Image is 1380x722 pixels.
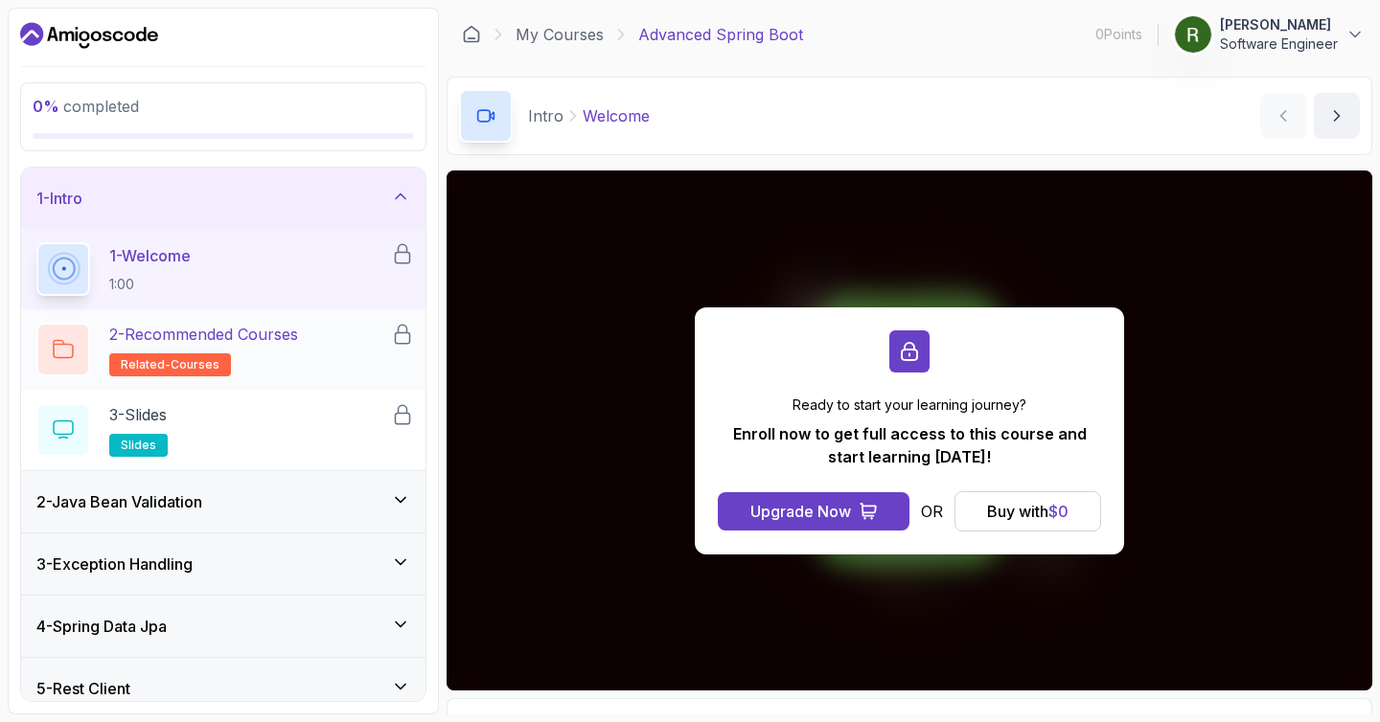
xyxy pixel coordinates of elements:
p: Intro [528,104,563,127]
p: 0 Points [1095,25,1142,44]
button: user profile image[PERSON_NAME]Software Engineer [1174,15,1365,54]
button: 5-Rest Client [21,658,425,719]
button: 1-Welcome1:00 [36,242,410,296]
h3: 2 - Java Bean Validation [36,490,202,513]
span: completed [33,97,139,116]
h3: 4 - Spring Data Jpa [36,615,167,638]
h3: 3 - Exception Handling [36,553,193,575]
button: 3-Exception Handling [21,533,425,595]
p: 3 - Slides [109,403,167,426]
a: Dashboard [462,25,481,44]
span: slides [121,438,156,453]
button: 4-Spring Data Jpa [21,596,425,657]
p: [PERSON_NAME] [1220,15,1338,34]
h3: 5 - Rest Client [36,677,130,700]
button: previous content [1260,93,1306,139]
h3: 1 - Intro [36,187,82,210]
a: My Courses [516,23,604,46]
p: Advanced Spring Boot [638,23,803,46]
p: Ready to start your learning journey? [718,395,1101,415]
p: Enroll now to get full access to this course and start learning [DATE]! [718,422,1101,468]
button: next content [1314,93,1360,139]
p: 1 - Welcome [109,244,191,267]
span: 0 % [33,97,59,116]
button: 3-Slidesslides [36,403,410,457]
p: 1:00 [109,275,191,294]
a: Dashboard [20,20,158,51]
span: related-courses [121,357,219,372]
button: Upgrade Now [718,492,909,530]
p: Software Engineer [1220,34,1338,54]
button: 2-Java Bean Validation [21,471,425,532]
img: user profile image [1175,16,1211,53]
p: OR [921,500,943,523]
button: Buy with$0 [954,491,1101,531]
div: Upgrade Now [750,500,851,523]
button: 1-Intro [21,168,425,229]
button: 2-Recommended Coursesrelated-courses [36,323,410,376]
p: 2 - Recommended Courses [109,323,298,346]
span: $ 0 [1048,502,1069,521]
div: Buy with [987,500,1069,523]
p: Welcome [583,104,650,127]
